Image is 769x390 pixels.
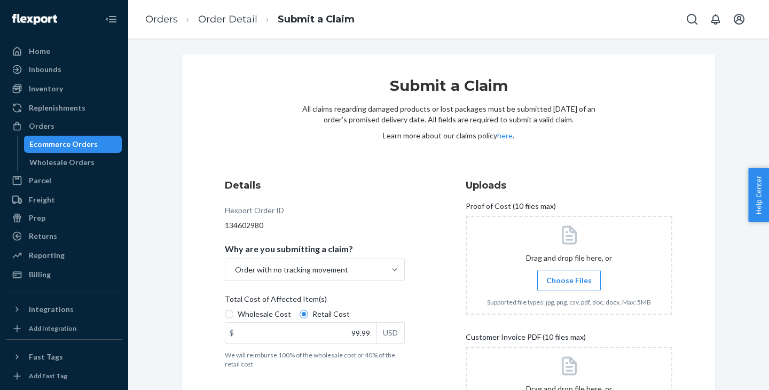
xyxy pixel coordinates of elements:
div: Billing [29,269,51,280]
p: Why are you submitting a claim? [225,244,353,254]
div: Inbounds [29,64,61,75]
a: Ecommerce Orders [24,136,122,153]
a: Wholesale Orders [24,154,122,171]
a: Billing [6,266,122,283]
p: All claims regarding damaged products or lost packages must be submitted [DATE] of an order’s pro... [302,104,595,125]
div: Ecommerce Orders [29,139,98,150]
img: Flexport logo [12,14,57,25]
div: Inventory [29,83,63,94]
a: Submit a Claim [278,13,355,25]
a: Reporting [6,247,122,264]
div: Add Fast Tag [29,371,67,380]
a: Add Fast Tag [6,370,122,383]
a: Orders [6,118,122,135]
div: $ [225,323,238,343]
a: Freight [6,191,122,208]
input: $USD [225,323,376,343]
h3: Details [225,178,405,192]
ol: breadcrumbs [137,4,363,35]
div: Integrations [29,304,74,315]
a: Order Detail [198,13,257,25]
div: Reporting [29,250,65,261]
div: Home [29,46,50,57]
span: Wholesale Cost [238,309,291,319]
button: Open account menu [728,9,750,30]
a: Prep [6,209,122,227]
button: Help Center [748,168,769,222]
span: Customer Invoice PDF (10 files max) [466,332,586,347]
div: Parcel [29,175,51,186]
input: Wholesale Cost [225,310,233,318]
span: Proof of Cost (10 files max) [466,201,556,216]
a: Parcel [6,172,122,189]
button: Integrations [6,301,122,318]
p: We will reimburse 100% of the wholesale cost or 40% of the retail cost [225,350,405,369]
a: Orders [145,13,178,25]
div: Order with no tracking movement [235,264,348,275]
span: Total Cost of Affected Item(s) [225,294,327,309]
button: Close Navigation [100,9,122,30]
a: Replenishments [6,99,122,116]
div: Flexport Order ID [225,205,284,220]
a: Inventory [6,80,122,97]
a: Inbounds [6,61,122,78]
div: Add Integration [29,324,76,333]
div: Wholesale Orders [29,157,95,168]
div: 134602980 [225,220,405,231]
button: Fast Tags [6,348,122,365]
button: Open Search Box [681,9,703,30]
div: Returns [29,231,57,241]
div: Fast Tags [29,352,63,362]
a: Add Integration [6,322,122,335]
p: Learn more about our claims policy . [302,130,595,141]
iframe: Opens a widget where you can chat to one of our agents [700,358,758,385]
div: Prep [29,213,45,223]
a: here [497,131,513,140]
div: USD [376,323,404,343]
div: Freight [29,194,55,205]
input: Retail Cost [300,310,308,318]
div: Replenishments [29,103,85,113]
a: Home [6,43,122,60]
a: Returns [6,228,122,245]
h1: Submit a Claim [302,76,595,104]
span: Choose Files [546,275,592,286]
button: Open notifications [705,9,726,30]
h3: Uploads [466,178,672,192]
div: Orders [29,121,54,131]
span: Retail Cost [312,309,350,319]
